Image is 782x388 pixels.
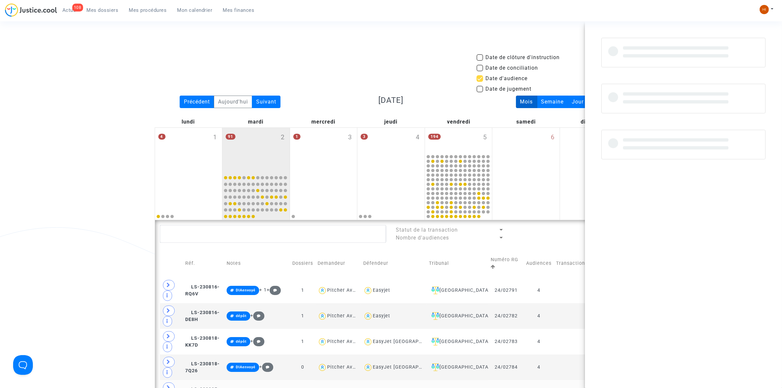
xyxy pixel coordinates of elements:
[363,363,373,372] img: icon-user.svg
[429,286,486,294] div: [GEOGRAPHIC_DATA]
[185,310,220,323] span: LS-230816-DE8H
[236,365,256,369] span: DIAenvoyé
[214,96,252,108] div: Aujourd'hui
[290,128,357,173] div: mercredi septembre 3, One event, click to expand
[177,7,212,13] span: Mon calendrier
[488,249,524,278] td: Numéro RG
[155,116,222,127] div: lundi
[492,128,560,220] div: samedi septembre 6
[488,303,524,329] td: 24/02782
[432,363,439,371] img: icon-faciliter-sm.svg
[290,303,315,329] td: 1
[486,85,532,93] span: Date de jugement
[327,364,363,370] div: Pitcher Avocat
[185,284,220,297] span: LS-230816-RQ6V
[158,134,166,140] span: 4
[524,329,554,354] td: 4
[357,116,425,127] div: jeudi
[5,3,57,17] img: jc-logo.svg
[183,249,225,278] td: Réf.
[524,249,554,278] td: Audiences
[185,361,220,374] span: LS-230818-7Q26
[432,312,439,320] img: icon-faciliter-sm.svg
[429,312,486,320] div: [GEOGRAPHIC_DATA]
[396,235,449,241] span: Nombre d'audiences
[396,227,458,233] span: Statut de la transaction
[327,287,363,293] div: Pitcher Avocat
[290,278,315,303] td: 1
[363,311,373,321] img: icon-user.svg
[290,329,315,354] td: 1
[236,288,256,292] span: DIAenvoyé
[373,313,390,319] div: Easyjet
[218,5,260,15] a: Mes finances
[124,5,172,15] a: Mes procédures
[222,116,290,127] div: mardi
[560,116,628,127] div: dimanche
[373,364,444,370] div: EasyJet [GEOGRAPHIC_DATA]
[537,96,568,108] div: Semaine
[236,314,247,318] span: dépôt
[224,249,290,278] td: Notes
[250,313,264,318] span: +
[223,7,255,13] span: Mes finances
[81,5,124,15] a: Mes dossiers
[327,313,363,319] div: Pitcher Avocat
[516,96,537,108] div: Mois
[293,134,301,140] span: 1
[318,363,327,372] img: icon-user.svg
[180,96,214,108] div: Précédent
[488,354,524,380] td: 24/02784
[428,134,441,140] span: 194
[429,363,486,371] div: [GEOGRAPHIC_DATA]
[486,54,560,61] span: Date de clôture d'instruction
[357,128,425,173] div: jeudi septembre 4, 3 events, click to expand
[252,96,280,108] div: Suivant
[486,75,528,82] span: Date d'audience
[554,249,611,278] td: Transaction
[427,249,488,278] td: Tribunal
[129,7,167,13] span: Mes procédures
[172,5,218,15] a: Mon calendrier
[57,5,81,15] a: 108Actus
[62,7,76,13] span: Actus
[568,96,588,108] div: Jour
[429,338,486,346] div: [GEOGRAPHIC_DATA]
[361,249,427,278] td: Défendeur
[432,338,439,346] img: icon-faciliter-sm.svg
[226,134,235,140] span: 91
[222,128,290,173] div: mardi septembre 2, 91 events, click to expand
[425,116,492,127] div: vendredi
[373,287,390,293] div: Easyjet
[488,329,524,354] td: 24/02783
[488,278,524,303] td: 24/02791
[486,64,538,72] span: Date de conciliation
[551,133,555,142] span: 6
[318,311,327,321] img: icon-user.svg
[72,4,83,11] div: 108
[267,287,281,293] span: +
[290,354,315,380] td: 0
[318,337,327,347] img: icon-user.svg
[250,338,264,344] span: +
[13,355,33,375] iframe: Help Scout Beacon - Open
[373,339,444,344] div: EasyJet [GEOGRAPHIC_DATA]
[290,116,357,127] div: mercredi
[316,96,467,105] h3: [DATE]
[560,128,627,220] div: dimanche septembre 7
[363,286,373,295] img: icon-user.svg
[259,364,273,370] span: +
[483,133,487,142] span: 5
[524,303,554,329] td: 4
[327,339,363,344] div: Pitcher Avocat
[524,354,554,380] td: 4
[315,249,361,278] td: Demandeur
[213,133,217,142] span: 1
[155,128,222,173] div: lundi septembre 1, 4 events, click to expand
[290,249,315,278] td: Dossiers
[425,128,492,153] div: vendredi septembre 5, 194 events, click to expand
[492,116,560,127] div: samedi
[87,7,119,13] span: Mes dossiers
[281,133,285,142] span: 2
[760,5,769,14] img: fc99b196863ffcca57bb8fe2645aafd9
